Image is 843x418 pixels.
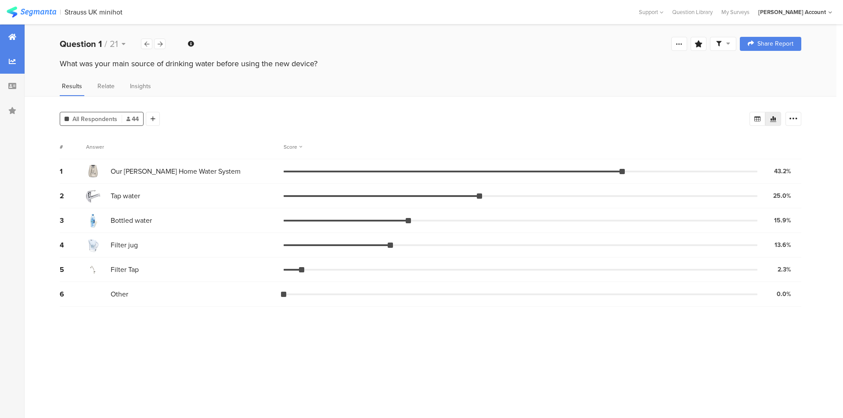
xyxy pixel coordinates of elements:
[110,37,118,50] span: 21
[111,166,241,176] span: Our [PERSON_NAME] Home Water System
[774,216,791,225] div: 15.9%
[60,289,86,299] div: 6
[60,7,61,17] div: |
[60,143,86,151] div: #
[758,8,826,16] div: [PERSON_NAME] Account
[111,289,128,299] span: Other
[717,8,754,16] a: My Surveys
[284,143,302,151] div: Score
[86,143,104,151] div: Answer
[126,114,139,124] span: 44
[60,37,102,50] b: Question 1
[72,114,117,124] span: All Respondents
[111,215,152,225] span: Bottled water
[757,41,793,47] span: Share Report
[639,5,663,19] div: Support
[86,238,100,252] img: d3718dnoaommpf.cloudfront.net%2Fitem%2Fa0c531aefe63aa9e9875.jpg
[60,240,86,250] div: 4
[60,215,86,225] div: 3
[60,166,86,176] div: 1
[65,8,122,16] div: Strauss UK minihot
[86,214,100,228] img: d3718dnoaommpf.cloudfront.net%2Fitem%2F559fb849a9d6b964bee2.jpg
[773,191,791,200] div: 25.0%
[86,164,100,179] img: d3718dnoaommpf.cloudfront.net%2Fitem%2F0364d7fffc2b08b406ac.jpg
[86,263,100,277] img: d3718dnoaommpf.cloudfront.net%2Fitem%2Fe3a77f8a05fa604eb827.jpg
[130,82,151,91] span: Insights
[777,289,791,299] div: 0.0%
[60,58,801,69] div: What was your main source of drinking water before using the new device?
[668,8,717,16] a: Question Library
[111,240,138,250] span: Filter jug
[7,7,56,18] img: segmanta logo
[778,265,791,274] div: 2.3%
[111,191,140,201] span: Tap water
[775,240,791,250] div: 13.6%
[97,82,115,91] span: Relate
[60,191,86,201] div: 2
[111,264,139,275] span: Filter Tap
[60,264,86,275] div: 5
[86,189,100,203] img: d3718dnoaommpf.cloudfront.net%2Fitem%2Fa379033aff56e297afc3.jpg
[104,37,107,50] span: /
[774,167,791,176] div: 43.2%
[62,82,82,91] span: Results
